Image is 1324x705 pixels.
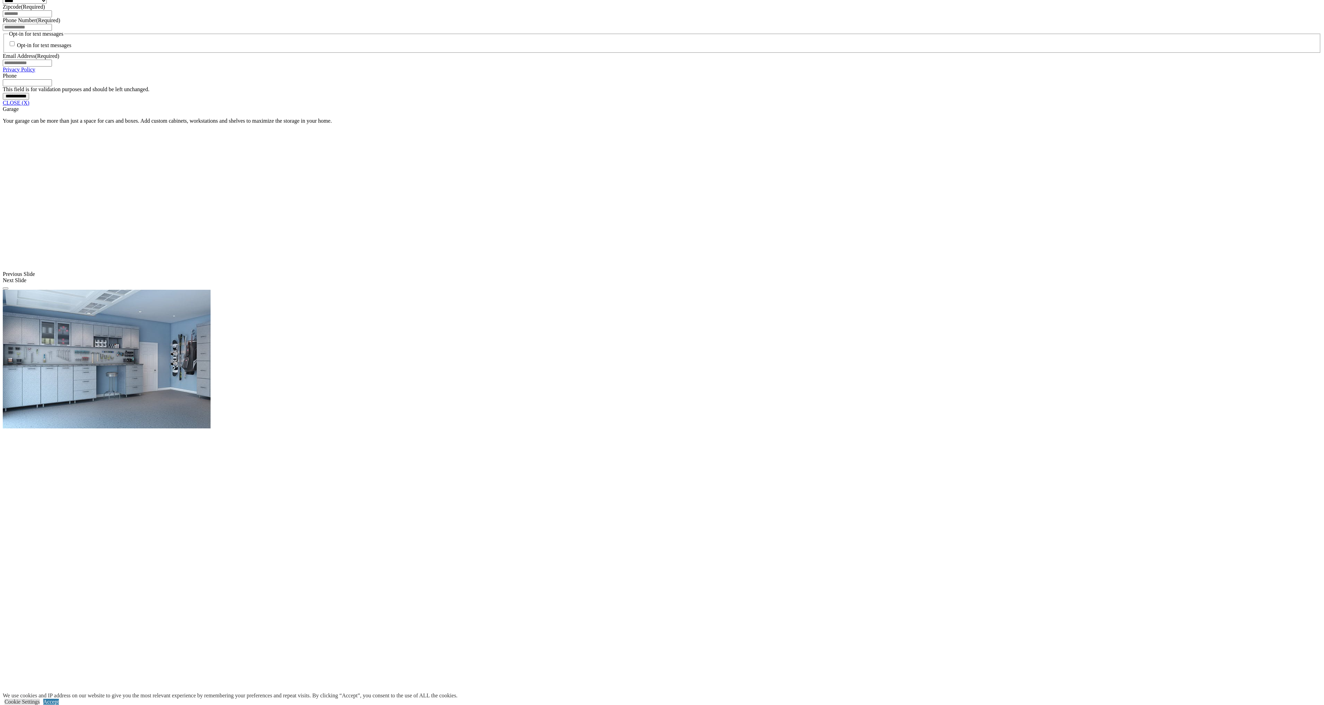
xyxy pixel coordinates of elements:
[3,100,29,106] a: CLOSE (X)
[8,31,64,37] legend: Opt-in for text messages
[3,271,1321,277] div: Previous Slide
[5,699,40,705] a: Cookie Settings
[21,4,45,10] span: (Required)
[3,53,59,59] label: Email Address
[3,290,211,428] img: Banner for mobile view
[3,106,19,112] span: Garage
[3,4,45,10] label: Zipcode
[43,699,59,705] a: Accept
[3,86,1321,93] div: This field is for validation purposes and should be left unchanged.
[3,73,17,79] label: Phone
[3,17,60,23] label: Phone Number
[17,43,71,49] label: Opt-in for text messages
[36,17,60,23] span: (Required)
[3,693,457,699] div: We use cookies and IP address on our website to give you the most relevant experience by remember...
[3,67,35,72] a: Privacy Policy
[3,118,1321,124] p: Your garage can be more than just a space for cars and boxes. Add custom cabinets, workstations a...
[35,53,59,59] span: (Required)
[3,277,1321,284] div: Next Slide
[3,287,8,289] button: Click here to pause slide show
